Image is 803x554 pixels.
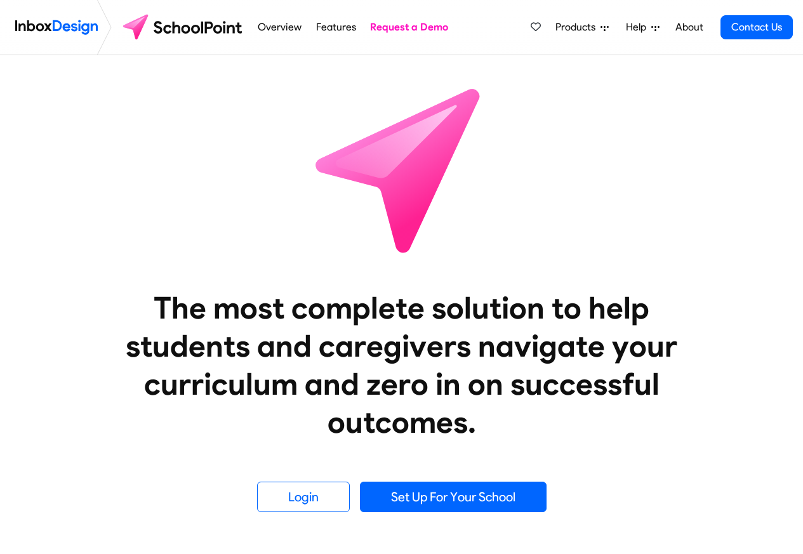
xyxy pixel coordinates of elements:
[312,15,359,40] a: Features
[621,15,665,40] a: Help
[100,289,703,441] heading: The most complete solution to help students and caregivers navigate your curriculum and zero in o...
[550,15,614,40] a: Products
[672,15,707,40] a: About
[367,15,452,40] a: Request a Demo
[720,15,793,39] a: Contact Us
[117,12,251,43] img: schoolpoint logo
[555,20,601,35] span: Products
[288,55,516,284] img: icon_schoolpoint.svg
[257,482,350,512] a: Login
[626,20,651,35] span: Help
[360,482,547,512] a: Set Up For Your School
[255,15,305,40] a: Overview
